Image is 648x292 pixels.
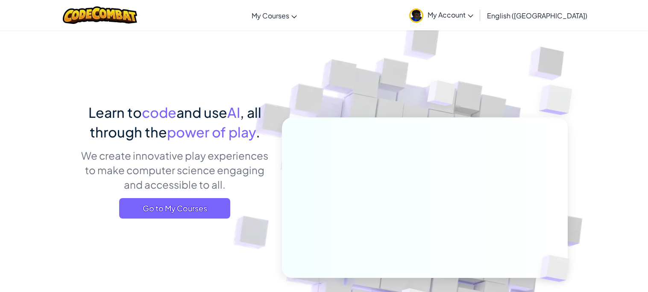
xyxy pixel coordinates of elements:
[167,123,256,140] span: power of play
[81,148,269,192] p: We create innovative play experiences to make computer science engaging and accessible to all.
[227,104,240,121] span: AI
[522,64,596,136] img: Overlap cubes
[142,104,176,121] span: code
[405,2,478,29] a: My Account
[483,4,592,27] a: English ([GEOGRAPHIC_DATA])
[176,104,227,121] span: and use
[63,6,138,24] img: CodeCombat logo
[252,11,289,20] span: My Courses
[119,198,230,219] a: Go to My Courses
[428,10,473,19] span: My Account
[411,64,472,127] img: Overlap cubes
[256,123,260,140] span: .
[409,9,423,23] img: avatar
[247,4,301,27] a: My Courses
[487,11,587,20] span: English ([GEOGRAPHIC_DATA])
[88,104,142,121] span: Learn to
